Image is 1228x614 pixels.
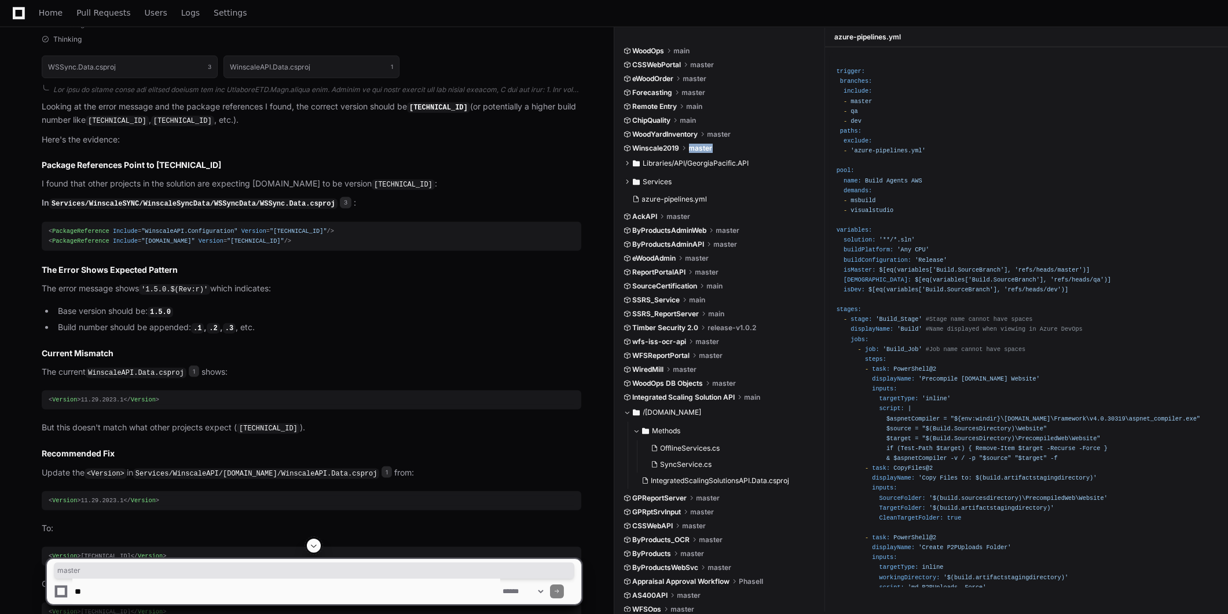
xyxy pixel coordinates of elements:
[208,62,211,71] span: 3
[844,87,872,94] span: include:
[223,323,236,334] code: .3
[54,305,581,319] li: Base version should be:
[113,237,138,244] span: Include
[865,366,868,372] span: -
[844,177,862,184] span: name:
[879,495,926,502] span: SourceFolder:
[633,521,673,531] span: CSSWebAPI
[1083,266,1090,273] span: )]
[643,408,702,417] span: /[DOMAIN_NAME]
[691,60,714,70] span: master
[42,348,581,359] h2: Current Mismatch
[893,465,933,472] span: CopyFiles@2
[223,56,399,78] button: WinscaleAPI.Data.csproj1
[868,286,1000,293] span: $[eq(variables['Build.SourceBranch'],
[872,474,915,481] span: displayName:
[918,375,1039,382] span: 'Precompile [DOMAIN_NAME] Website'
[633,254,676,263] span: eWoodAdmin
[633,295,680,305] span: SSRS_Service
[872,375,915,382] span: displayName:
[844,286,865,293] span: isDev:
[661,460,712,469] span: SyncService.cs
[653,426,681,436] span: Methods
[52,497,77,504] span: Version
[133,469,380,479] code: Services/WinscaleAPI/[DOMAIN_NAME]/WinscaleAPI.Data.csproj
[49,228,334,235] span: < = = />
[687,102,703,111] span: main
[897,246,929,253] span: 'Any CPU'
[707,282,723,291] span: main
[879,514,944,521] span: CleanTargetFolder:
[42,522,581,535] p: To:
[840,78,872,85] span: branches:
[54,321,581,335] li: Build number should be appended: , etc.
[123,497,159,504] span: </ >
[851,207,893,214] span: visualstudio
[86,116,149,126] code: [TECHNICAL_ID]
[633,130,698,139] span: WoodYardInventory
[191,323,204,334] code: .1
[865,465,868,472] span: -
[633,46,665,56] span: WoodOps
[647,456,809,473] button: SyncService.cs
[270,228,327,235] span: "[TECHNICAL_ID]"
[76,9,130,16] span: Pull Requests
[911,177,922,184] span: AWS
[633,337,687,346] span: wfs-iss-ocr-api
[340,197,351,209] span: 3
[844,137,872,144] span: exclude:
[53,85,581,94] div: Lor ipsu do sitame conse adi elitsed doeiusm tem inc UtlaboreETD.Magn.aliqua enim. Adminim ve qui...
[915,276,1047,283] span: $[eq(variables['Build.SourceBranch'],
[189,366,199,377] span: 1
[699,351,723,360] span: master
[637,473,809,489] button: IntegratedScalingSolutionsAPI.Data.csproj
[947,514,962,521] span: true
[42,198,338,207] strong: In
[227,237,284,244] span: "[TECHNICAL_ID]"
[633,379,703,388] span: WoodOps DB Objects
[53,35,82,44] span: Thinking
[633,88,673,97] span: Forecasting
[230,64,310,71] h1: WinscaleAPI.Data.csproj
[879,266,1011,273] span: $[eq(variables['Build.SourceBranch'],
[633,323,699,332] span: Timber Security 2.0
[633,116,671,125] span: ChipQuality
[879,405,904,412] span: script:
[872,385,897,392] span: inputs:
[42,159,581,171] h2: Package References Point to [TECHNICAL_ID]
[48,64,116,71] h1: WSSync.Data.csproj
[85,469,127,479] code: <Version>
[49,395,574,405] div: 11.29.2023.1
[865,177,883,184] span: Build
[642,195,708,204] span: azure-pipelines.yml
[633,240,705,249] span: ByProductsAdminAPI
[865,356,886,363] span: steps:
[42,177,581,191] p: I found that other projects in the solution are expecting [DOMAIN_NAME] to be version :
[708,323,757,332] span: release-v1.0.2
[680,116,697,125] span: main
[918,474,1097,481] span: 'Copy Files to: $(build.artifactstagingdirectory)'
[633,212,658,221] span: AckAPI
[1015,266,1083,273] span: 'refs/heads/master'
[642,424,649,438] svg: Directory
[633,60,681,70] span: CSSWebPortal
[624,403,816,422] button: /[DOMAIN_NAME]
[840,127,862,134] span: paths:
[695,268,719,277] span: master
[708,130,731,139] span: master
[844,187,872,194] span: demands:
[837,306,862,313] span: stages:
[851,336,868,343] span: jobs:
[879,505,926,511] span: TargetFolder:
[872,484,897,491] span: inputs:
[697,494,720,503] span: master
[691,507,714,517] span: master
[696,337,720,346] span: master
[42,264,581,276] h2: The Error Shows Expected Pattern
[633,422,816,440] button: Methods
[407,103,470,113] code: [TECHNICAL_ID]
[683,521,706,531] span: master
[879,395,919,402] span: targetType:
[633,405,640,419] svg: Directory
[716,226,740,235] span: master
